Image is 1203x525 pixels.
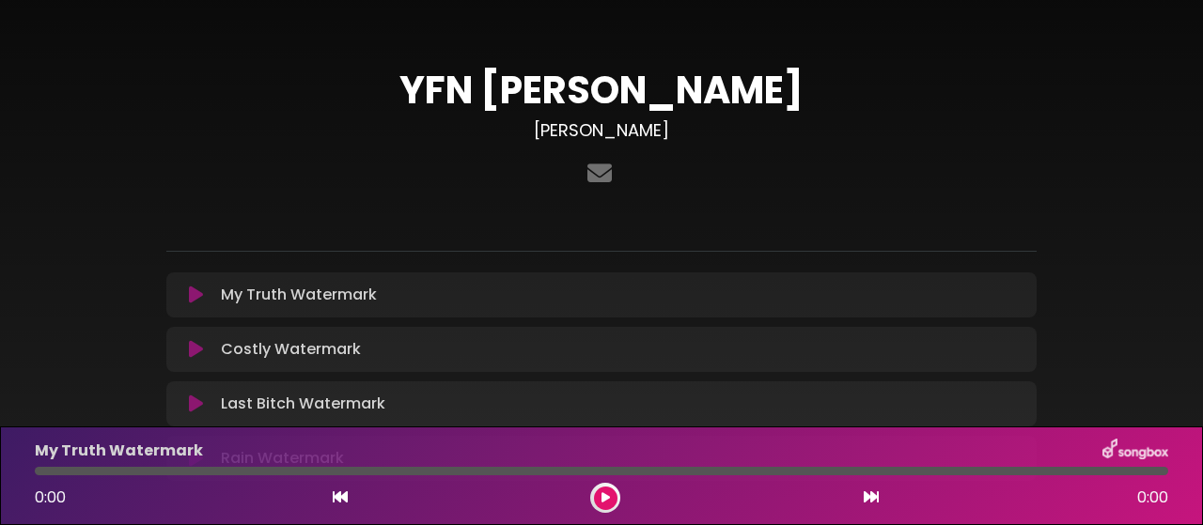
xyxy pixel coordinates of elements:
span: 0:00 [1137,486,1168,509]
img: songbox-logo-white.png [1102,439,1168,463]
h1: YFN [PERSON_NAME] [166,68,1037,113]
span: 0:00 [35,486,66,508]
p: My Truth Watermark [221,284,377,306]
h3: [PERSON_NAME] [166,120,1037,141]
p: Costly Watermark [221,338,361,361]
p: My Truth Watermark [35,440,203,462]
p: Last Bitch Watermark [221,393,385,415]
